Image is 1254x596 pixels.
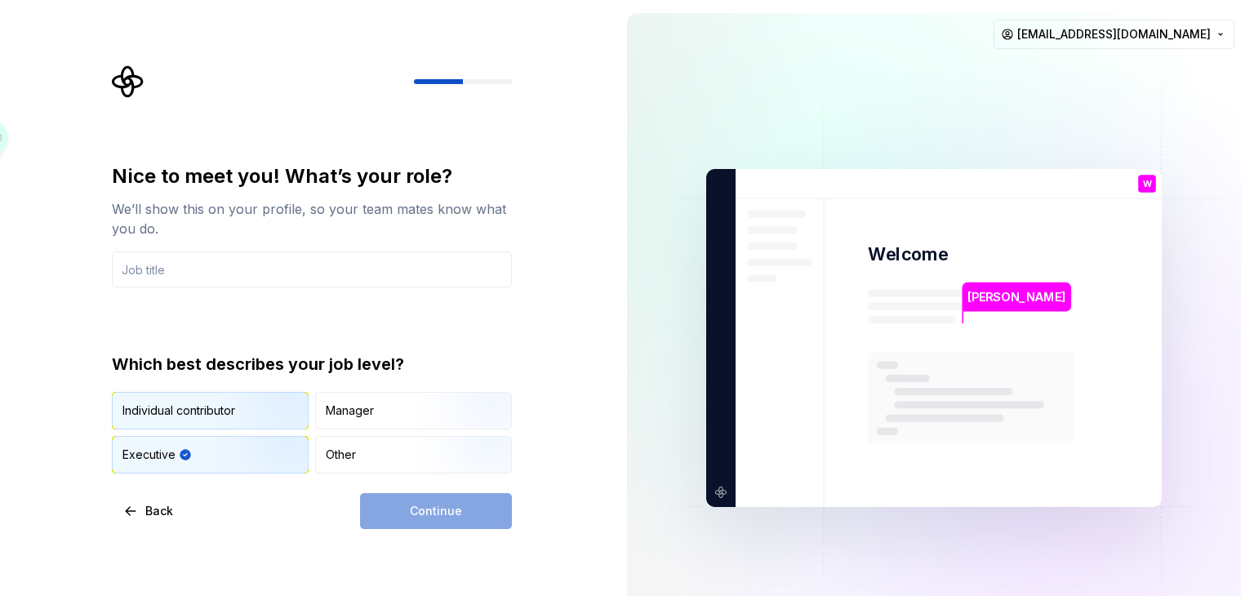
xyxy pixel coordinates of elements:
svg: Supernova Logo [112,65,145,98]
span: [EMAIL_ADDRESS][DOMAIN_NAME] [1017,26,1211,42]
input: Job title [112,251,512,287]
button: [EMAIL_ADDRESS][DOMAIN_NAME] [994,20,1234,49]
div: Nice to meet you! What’s your role? [112,163,512,189]
p: [PERSON_NAME] [967,288,1065,306]
span: Back [145,503,173,519]
div: Executive [122,447,176,463]
div: Individual contributor [122,403,235,419]
div: Which best describes your job level? [112,353,512,376]
p: Welcome [868,242,948,266]
div: We’ll show this on your profile, so your team mates know what you do. [112,199,512,238]
div: Other [326,447,356,463]
p: W [1143,180,1152,189]
div: Manager [326,403,374,419]
button: Back [112,493,187,529]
